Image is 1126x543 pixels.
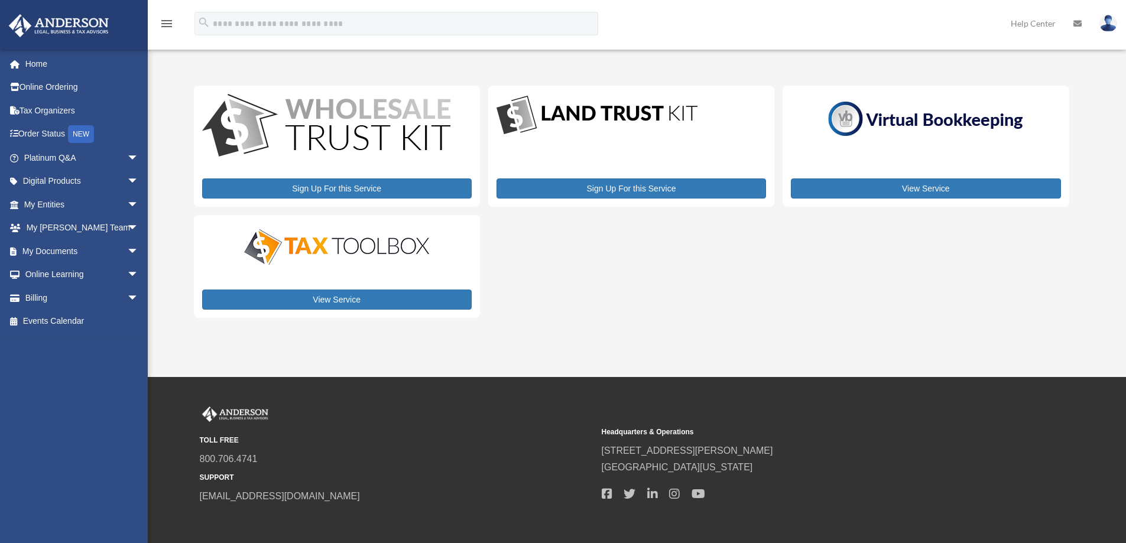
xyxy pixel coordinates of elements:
span: arrow_drop_down [127,146,151,170]
div: NEW [68,125,94,143]
i: search [197,16,210,29]
a: Sign Up For this Service [497,178,766,199]
span: arrow_drop_down [127,193,151,217]
a: [EMAIL_ADDRESS][DOMAIN_NAME] [200,491,360,501]
a: Digital Productsarrow_drop_down [8,170,151,193]
a: Online Ordering [8,76,157,99]
a: View Service [202,290,472,310]
a: 800.706.4741 [200,454,258,464]
span: arrow_drop_down [127,216,151,240]
img: Anderson Advisors Platinum Portal [200,407,271,422]
a: Billingarrow_drop_down [8,286,157,310]
a: My [PERSON_NAME] Teamarrow_drop_down [8,216,157,240]
small: TOLL FREE [200,434,593,447]
img: LandTrust_lgo-1.jpg [497,94,697,137]
a: Sign Up For this Service [202,178,472,199]
a: Home [8,52,157,76]
small: Headquarters & Operations [602,426,995,438]
span: arrow_drop_down [127,239,151,264]
span: arrow_drop_down [127,286,151,310]
span: arrow_drop_down [127,170,151,194]
a: Events Calendar [8,310,157,333]
a: Online Learningarrow_drop_down [8,263,157,287]
img: Anderson Advisors Platinum Portal [5,14,112,37]
a: [STREET_ADDRESS][PERSON_NAME] [602,446,773,456]
small: SUPPORT [200,472,593,484]
span: arrow_drop_down [127,263,151,287]
img: WS-Trust-Kit-lgo-1.jpg [202,94,450,160]
i: menu [160,17,174,31]
a: Order StatusNEW [8,122,157,147]
img: User Pic [1099,15,1117,32]
a: [GEOGRAPHIC_DATA][US_STATE] [602,462,753,472]
a: Tax Organizers [8,99,157,122]
a: Platinum Q&Aarrow_drop_down [8,146,157,170]
a: My Documentsarrow_drop_down [8,239,157,263]
a: View Service [791,178,1060,199]
a: menu [160,21,174,31]
a: My Entitiesarrow_drop_down [8,193,157,216]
